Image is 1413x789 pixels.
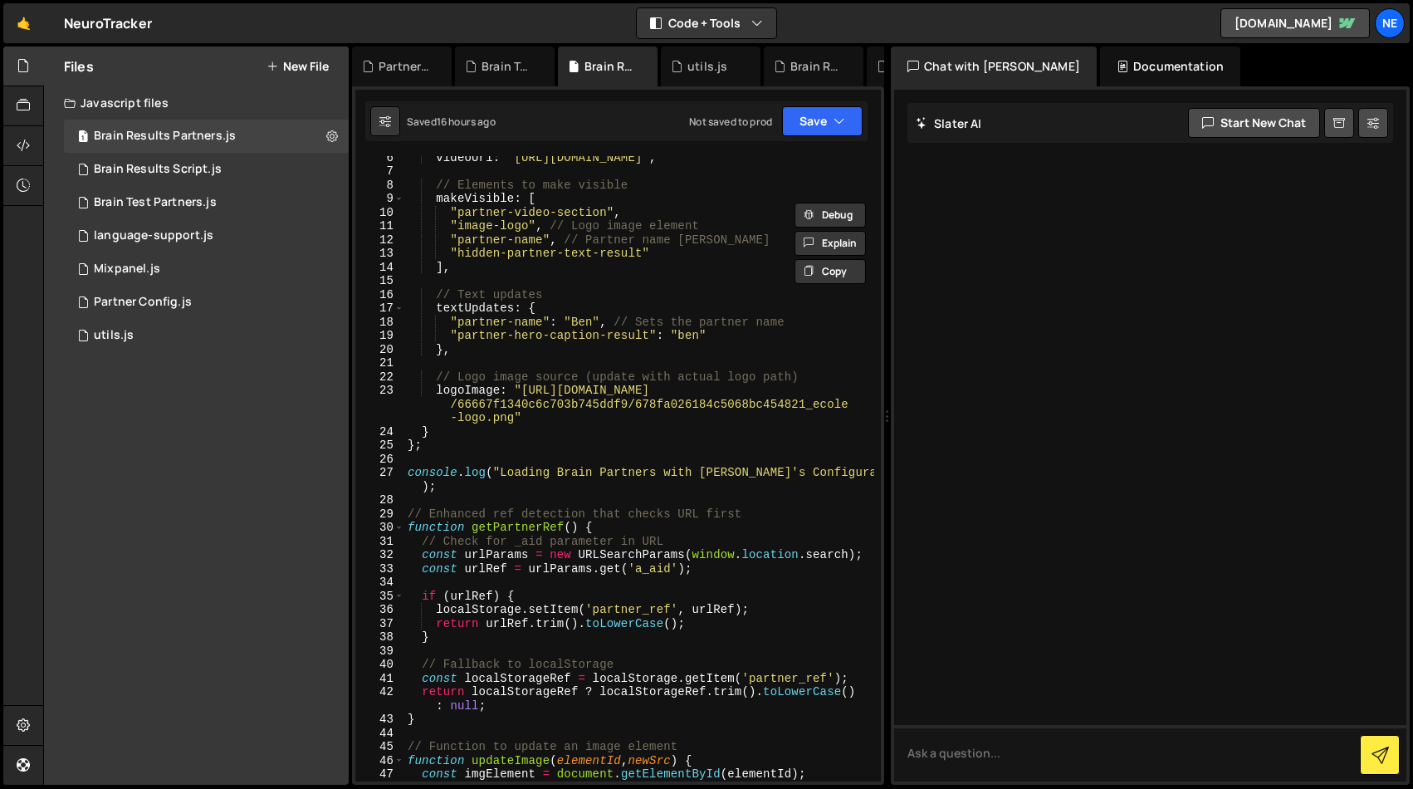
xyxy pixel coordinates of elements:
div: 42 [355,685,404,713]
div: 43 [355,713,404,727]
div: 46 [355,754,404,768]
button: Explain [795,231,866,256]
div: 10193/22976.js [64,319,349,352]
div: 35 [355,590,404,604]
div: 7 [355,164,404,179]
div: 31 [355,535,404,549]
div: 38 [355,630,404,644]
button: Copy [795,259,866,284]
div: 10 [355,206,404,220]
h2: Slater AI [916,115,982,131]
div: 22 [355,370,404,385]
button: Save [782,106,863,136]
div: Mixpanel.js [94,262,160,277]
div: 16 hours ago [437,115,496,129]
button: Code + Tools [637,8,776,38]
div: 11 [355,219,404,233]
div: Brain Results Script.js [790,58,843,75]
div: 17 [355,301,404,316]
div: language-support.js [94,228,213,243]
div: 28 [355,493,404,507]
div: 27 [355,466,404,493]
div: 19 [355,329,404,343]
div: 15 [355,274,404,288]
div: Brain Test Partners.js [482,58,535,75]
div: Brain Results Script.js [94,162,222,177]
div: 12 [355,233,404,247]
div: 18 [355,316,404,330]
div: 25 [355,439,404,453]
div: 44 [355,727,404,741]
a: Ne [1375,8,1405,38]
div: 47 [355,767,404,782]
a: 🤙 [3,3,44,43]
div: 10193/22950.js [64,153,349,186]
div: 23 [355,384,404,425]
button: Debug [795,203,866,228]
div: 9 [355,192,404,206]
div: 45 [355,740,404,754]
div: 36 [355,603,404,617]
div: 41 [355,672,404,686]
div: 32 [355,548,404,562]
div: 29 [355,507,404,522]
div: 21 [355,356,404,370]
div: 24 [355,425,404,439]
div: NeuroTracker [64,13,152,33]
div: 6 [355,151,404,165]
div: Documentation [1100,47,1240,86]
div: Partner Config.js [379,58,432,75]
div: 20 [355,343,404,357]
div: 13 [355,247,404,261]
div: 8 [355,179,404,193]
div: 33 [355,562,404,576]
button: New File [266,60,329,73]
div: utils.js [687,58,727,75]
div: 10193/44615.js [64,286,349,319]
div: 40 [355,658,404,672]
div: Brain Results Partners.js [94,129,236,144]
div: 10193/36817.js [64,252,349,286]
span: 1 [78,131,88,145]
div: 10193/29405.js [64,219,349,252]
div: 10193/29054.js [64,186,349,219]
div: 14 [355,261,404,275]
div: Partner Config.js [94,295,192,310]
div: 26 [355,453,404,467]
div: Brain Test Partners.js [94,195,217,210]
div: Brain Results Partners.js [584,58,638,75]
div: Javascript files [44,86,349,120]
a: [DOMAIN_NAME] [1220,8,1370,38]
div: 39 [355,644,404,659]
div: utils.js [94,328,134,343]
div: 10193/42700.js [64,120,349,153]
div: Saved [407,115,496,129]
h2: Files [64,57,94,76]
button: Start new chat [1188,108,1320,138]
div: 16 [355,288,404,302]
div: Not saved to prod [689,115,772,129]
div: 30 [355,521,404,535]
div: 37 [355,617,404,631]
div: Chat with [PERSON_NAME] [891,47,1097,86]
div: 34 [355,576,404,590]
